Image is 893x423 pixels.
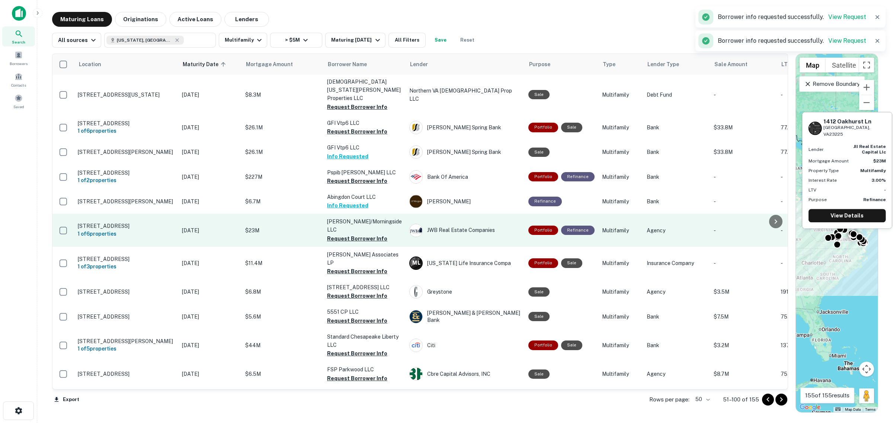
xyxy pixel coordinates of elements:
button: Map camera controls [859,362,874,377]
p: Abingdon Court LLC [327,193,402,201]
h6: 1 of 5 properties [78,345,175,353]
div: This is a portfolio loan with 2 properties [528,172,558,181]
div: [PERSON_NAME] [409,195,521,208]
span: Purpose [529,60,550,69]
div: Saved [2,91,35,111]
p: Multifamily [602,173,639,181]
div: Citi [409,339,521,352]
button: Keyboard shortcuts [835,407,841,411]
p: Mortgage Amount [809,158,849,164]
div: [PERSON_NAME] Spring Bank [409,121,521,134]
p: Debt Fund [647,91,706,99]
p: $26.1M [245,123,320,132]
p: 5551 CP LLC [327,308,402,316]
span: Type [603,60,615,69]
p: [STREET_ADDRESS][PERSON_NAME] [78,149,175,155]
p: - [714,197,773,206]
p: $5.6M [245,313,320,321]
p: $6.8M [245,288,320,296]
th: Borrower Name [323,54,406,75]
th: Maturity Date [178,54,241,75]
p: Multifamily [602,197,639,206]
button: All Filters [388,33,426,48]
span: Saved [13,104,24,110]
p: Bank [647,173,706,181]
p: [GEOGRAPHIC_DATA], VA23225 [823,124,886,138]
p: Borrower info requested successfully. [718,36,866,45]
p: [DATE] [182,197,238,206]
img: picture [410,285,422,298]
strong: Multifamily [860,168,886,173]
div: Cbre Capital Advisors, INC [409,367,521,381]
img: picture [410,146,422,158]
div: [US_STATE] Life Insurance Compa [409,256,521,270]
p: Agency [647,370,706,378]
h6: 1412 Oakhurst Ln [823,118,886,125]
p: Pspib [PERSON_NAME] LLC [327,168,402,177]
button: Active Loans [169,12,221,27]
img: picture [410,121,422,134]
button: Toggle fullscreen view [859,58,874,72]
p: - [714,226,773,235]
p: $3.5M [714,288,773,296]
p: [PERSON_NAME] Associates LP [327,251,402,267]
span: Borrower Name [328,60,367,69]
p: [STREET_ADDRESS] [78,256,175,262]
p: [PERSON_NAME]/morningside LLC [327,217,402,234]
span: Location [79,60,101,69]
p: [STREET_ADDRESS] [78,120,175,127]
span: Sale Amount [714,60,757,69]
div: Sale [561,258,582,268]
button: Info Requested [327,152,368,161]
th: Sale Amount [710,54,777,75]
button: Export [52,394,81,405]
p: $23M [245,226,320,235]
div: 0 0 [796,54,878,412]
p: [STREET_ADDRESS] [78,169,175,176]
p: GFI Vtp6 LLC [327,143,402,152]
img: picture [410,171,422,183]
button: Save your search to get updates of matches that match your search criteria. [429,33,452,48]
div: This loan purpose was for refinancing [561,226,595,235]
p: Purpose [809,196,827,203]
img: capitalize-icon.png [12,6,26,21]
p: - [714,91,773,99]
button: Info Requested [327,201,368,210]
p: [STREET_ADDRESS][PERSON_NAME] [78,338,175,345]
div: Chat Widget [856,364,893,399]
strong: jll real estate capital llc [853,144,886,154]
p: [DATE] [182,173,238,181]
p: Bank [647,341,706,349]
button: Go to previous page [762,394,774,406]
p: Multifamily [602,259,639,267]
img: picture [410,368,422,380]
div: This is a portfolio loan with 5 properties [528,340,558,350]
div: This is a portfolio loan with 3 properties [528,258,558,268]
h6: 1 of 6 properties [78,230,175,238]
p: $26.1M [245,148,320,156]
a: Search [2,26,35,46]
p: Standard Chesapeake Liberty LLC [327,333,402,349]
p: $227M [245,173,320,181]
button: Maturing Loans [52,12,112,27]
img: picture [410,195,422,208]
div: This is a portfolio loan with 6 properties [528,226,558,235]
p: Multifamily [602,123,639,132]
img: picture [410,310,422,323]
p: Bank [647,313,706,321]
button: Go to next page [775,394,787,406]
button: All sources [52,33,101,48]
span: Mortgage Amount [246,60,303,69]
p: [DATE] [182,313,238,321]
p: Agency [647,226,706,235]
button: Maturing [DATE] [325,33,385,48]
div: JWB Real Estate Companies [409,224,521,237]
p: [STREET_ADDRESS][US_STATE] [78,91,175,98]
p: Bank [647,148,706,156]
button: Zoom out [859,95,874,110]
p: M L [412,259,420,267]
th: Lender Type [643,54,710,75]
a: Contacts [2,70,35,90]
